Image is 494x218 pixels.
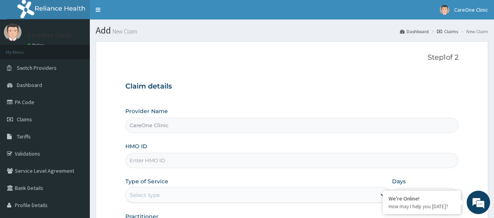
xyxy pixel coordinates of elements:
img: User Image [4,23,21,41]
h3: Claim details [125,82,458,91]
a: Online [27,43,46,48]
a: Dashboard [400,28,429,35]
small: New Claim [111,28,137,34]
span: Dashboard [17,82,42,89]
p: Step 1 of 2 [125,53,458,62]
img: User Image [440,5,449,15]
span: Tariffs [17,133,31,140]
label: Provider Name [125,107,168,115]
div: We're Online! [389,195,455,202]
label: Type of Service [125,177,168,185]
span: Claims [17,116,32,123]
p: CareOne Clinic [27,32,71,39]
label: Days [392,177,406,185]
label: HMO ID [125,142,147,150]
h1: Add [96,25,488,35]
div: Select type [130,191,160,199]
span: CareOne Clinic [454,6,488,13]
input: Enter HMO ID [125,153,458,168]
a: Claims [437,28,458,35]
span: Switch Providers [17,64,57,71]
p: How may I help you today? [389,203,455,210]
li: New Claim [459,28,488,35]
